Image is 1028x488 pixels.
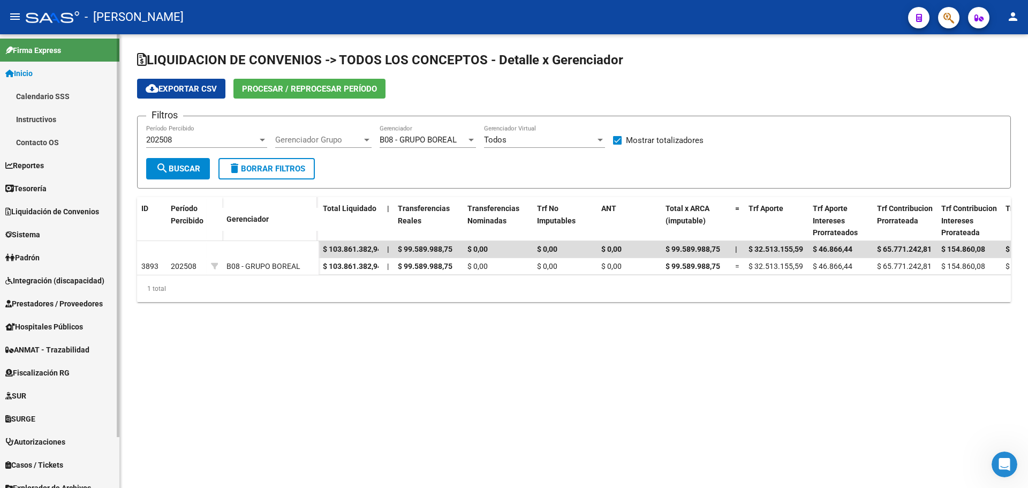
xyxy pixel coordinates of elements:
button: Buscar [146,158,210,179]
span: $ 0,00 [601,245,622,253]
span: 202508 [171,262,196,271]
span: $ 0,00 [537,262,557,271]
datatable-header-cell: ANT [597,197,661,244]
span: = [735,204,739,213]
datatable-header-cell: Total x ARCA (imputable) [661,197,731,244]
datatable-header-cell: Total Liquidado [319,197,383,244]
span: Trf No Imputables [537,204,576,225]
button: Procesar / Reprocesar período [233,79,385,99]
span: Reportes [5,160,44,171]
datatable-header-cell: Transferencias Reales [394,197,463,244]
span: Total Liquidado [323,204,376,213]
span: Fiscalización RG [5,367,70,379]
span: $ 99.589.988,75 [398,262,452,271]
datatable-header-cell: Trf Aporte Intereses Prorrateados [808,197,873,244]
datatable-header-cell: Período Percibido [167,197,207,242]
span: $ 154.860,08 [941,245,985,253]
span: Trf Contribucion Prorrateada [877,204,933,225]
button: Exportar CSV [137,79,225,99]
span: $ 0,00 [601,262,622,271]
span: $ 46.866,44 [813,262,852,271]
span: 3893 [141,262,158,271]
span: | [735,245,737,253]
span: LIQUIDACION DE CONVENIOS -> TODOS LOS CONCEPTOS - Detalle x Gerenciador [137,52,623,67]
span: Tesorería [5,183,47,194]
button: Borrar Filtros [218,158,315,179]
span: Total x ARCA (imputable) [666,204,709,225]
span: $ 0,00 [537,245,557,253]
span: $ 154.860,08 [941,262,985,271]
span: SURGE [5,413,35,425]
span: $ 65.771.242,81 [877,245,932,253]
span: B08 - GRUPO BOREAL [226,262,300,271]
span: $ 46.866,44 [813,245,852,253]
span: Buscar [156,164,200,174]
span: $ 65.771.242,81 [877,262,932,271]
span: $ 99.589.988,75 [398,245,452,253]
mat-icon: delete [228,162,241,175]
iframe: Intercom live chat [992,452,1017,477]
span: $ 103.861.382,94 [323,262,382,271]
span: Exportar CSV [146,84,217,94]
span: Prestadores / Proveedores [5,298,103,310]
span: Integración (discapacidad) [5,275,104,287]
span: Período Percibido [171,204,203,225]
datatable-header-cell: Trf No Imputables [533,197,597,244]
span: $ 0,00 [467,262,488,271]
span: $ 99.589.988,75 [666,262,720,271]
span: Borrar Filtros [228,164,305,174]
span: Firma Express [5,44,61,56]
span: Liquidación de Convenios [5,206,99,217]
span: - [PERSON_NAME] [85,5,184,29]
mat-icon: cloud_download [146,82,158,95]
mat-icon: person [1007,10,1019,23]
span: | [387,204,389,213]
span: ID [141,204,148,213]
datatable-header-cell: | [383,197,394,244]
mat-icon: menu [9,10,21,23]
datatable-header-cell: = [731,197,744,244]
mat-icon: search [156,162,169,175]
datatable-header-cell: Trf Aporte [744,197,808,244]
span: Gerenciador Grupo [275,135,362,145]
datatable-header-cell: Gerenciador [222,208,319,231]
div: 1 total [137,275,1011,302]
span: B08 - GRUPO BOREAL [380,135,457,145]
datatable-header-cell: Transferencias Nominadas [463,197,533,244]
span: $ 103.861.382,94 [323,245,382,253]
span: Procesar / Reprocesar período [242,84,377,94]
span: Trf Aporte Intereses Prorrateados [813,204,858,237]
span: | [387,262,389,271]
datatable-header-cell: Trf Contribucion Prorrateada [873,197,937,244]
span: Casos / Tickets [5,459,63,471]
span: $ 99.589.988,75 [666,245,720,253]
span: Sistema [5,229,40,241]
span: Padrón [5,252,40,264]
span: Gerenciador [226,215,269,223]
span: $ 32.513.155,59 [749,262,803,271]
span: Autorizaciones [5,436,65,448]
span: Todos [484,135,507,145]
span: Transferencias Nominadas [467,204,519,225]
span: Hospitales Públicos [5,321,83,333]
h3: Filtros [146,108,183,123]
span: | [387,245,389,253]
span: Trf Aporte [749,204,783,213]
span: $ 32.513.155,59 [749,245,803,253]
datatable-header-cell: Trf Contribucion Intereses Prorateada [937,197,1001,244]
span: Trf Contribucion Intereses Prorateada [941,204,997,237]
span: SUR [5,390,26,402]
span: Inicio [5,67,33,79]
span: 202508 [146,135,172,145]
span: = [735,262,739,271]
datatable-header-cell: ID [137,197,167,242]
span: $ 0,00 [467,245,488,253]
span: Transferencias Reales [398,204,450,225]
span: ANT [601,204,616,213]
span: Mostrar totalizadores [626,134,704,147]
span: ANMAT - Trazabilidad [5,344,89,356]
